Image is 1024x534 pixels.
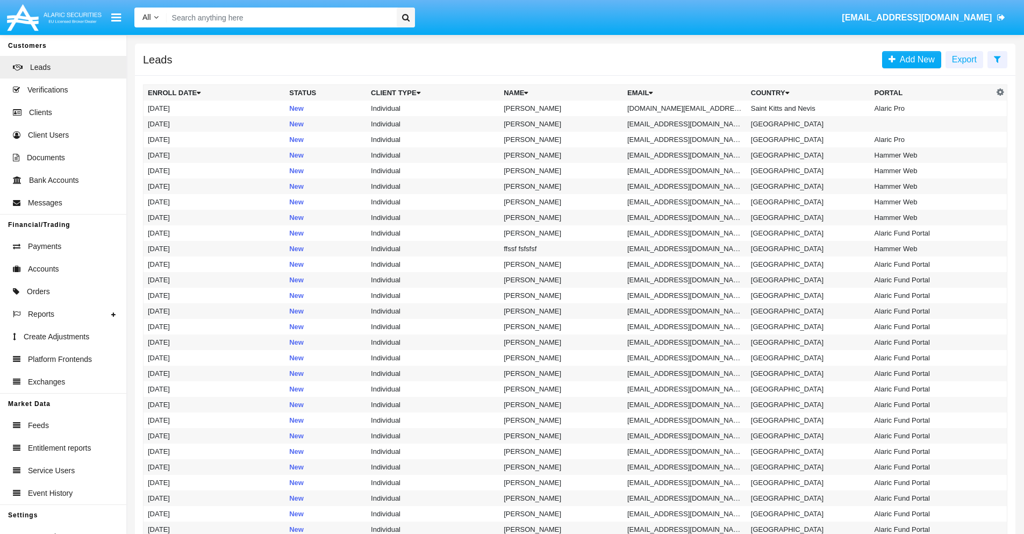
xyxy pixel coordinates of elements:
span: Entitlement reports [28,443,91,454]
td: [PERSON_NAME] [499,116,623,132]
td: [EMAIL_ADDRESS][DOMAIN_NAME] [623,194,747,210]
td: [DATE] [144,210,285,225]
td: New [285,334,367,350]
td: [PERSON_NAME] [499,459,623,475]
td: [DATE] [144,272,285,288]
td: [GEOGRAPHIC_DATA] [747,475,870,490]
td: Individual [367,475,499,490]
td: [EMAIL_ADDRESS][DOMAIN_NAME] [623,381,747,397]
td: Alaric Fund Portal [870,459,994,475]
td: [GEOGRAPHIC_DATA] [747,350,870,366]
td: [GEOGRAPHIC_DATA] [747,179,870,194]
td: New [285,428,367,444]
td: [GEOGRAPHIC_DATA] [747,116,870,132]
td: [EMAIL_ADDRESS][DOMAIN_NAME] [623,272,747,288]
td: [DATE] [144,366,285,381]
td: New [285,475,367,490]
td: New [285,210,367,225]
span: [EMAIL_ADDRESS][DOMAIN_NAME] [842,13,992,22]
td: [GEOGRAPHIC_DATA] [747,241,870,257]
span: Bank Accounts [29,175,79,186]
span: Verifications [27,84,68,96]
td: [GEOGRAPHIC_DATA] [747,444,870,459]
td: [DATE] [144,116,285,132]
td: Hammer Web [870,241,994,257]
th: Portal [870,85,994,101]
td: [DATE] [144,194,285,210]
span: All [142,13,151,22]
td: [EMAIL_ADDRESS][DOMAIN_NAME] [623,350,747,366]
td: [EMAIL_ADDRESS][DOMAIN_NAME] [623,116,747,132]
td: [PERSON_NAME] [499,288,623,303]
td: [DATE] [144,428,285,444]
td: Individual [367,303,499,319]
td: [GEOGRAPHIC_DATA] [747,381,870,397]
td: [DATE] [144,101,285,116]
td: [EMAIL_ADDRESS][DOMAIN_NAME] [623,210,747,225]
th: Enroll Date [144,85,285,101]
span: Event History [28,488,73,499]
span: Orders [27,286,50,297]
td: [DATE] [144,490,285,506]
td: Individual [367,444,499,459]
td: [DATE] [144,319,285,334]
td: Individual [367,288,499,303]
td: [EMAIL_ADDRESS][DOMAIN_NAME] [623,257,747,272]
td: New [285,132,367,147]
td: New [285,147,367,163]
td: [PERSON_NAME] [499,225,623,241]
td: [PERSON_NAME] [499,272,623,288]
td: Individual [367,101,499,116]
td: Alaric Pro [870,132,994,147]
td: [EMAIL_ADDRESS][DOMAIN_NAME] [623,132,747,147]
td: [PERSON_NAME] [499,412,623,428]
a: All [134,12,167,23]
td: New [285,303,367,319]
span: Create Adjustments [24,331,89,343]
td: [DATE] [144,506,285,522]
td: Individual [367,350,499,366]
td: Alaric Fund Portal [870,444,994,459]
th: Client Type [367,85,499,101]
td: [EMAIL_ADDRESS][DOMAIN_NAME] [623,225,747,241]
td: Alaric Fund Portal [870,272,994,288]
a: [EMAIL_ADDRESS][DOMAIN_NAME] [837,3,1011,33]
td: [GEOGRAPHIC_DATA] [747,412,870,428]
img: Logo image [5,2,103,33]
td: [PERSON_NAME] [499,101,623,116]
td: Individual [367,257,499,272]
span: Accounts [28,264,59,275]
td: Individual [367,241,499,257]
td: Individual [367,147,499,163]
td: [DATE] [144,132,285,147]
td: [EMAIL_ADDRESS][DOMAIN_NAME] [623,303,747,319]
td: [PERSON_NAME] [499,257,623,272]
span: Documents [27,152,65,163]
td: Alaric Fund Portal [870,475,994,490]
td: [EMAIL_ADDRESS][DOMAIN_NAME] [623,366,747,381]
td: Alaric Fund Portal [870,412,994,428]
td: Alaric Fund Portal [870,303,994,319]
td: [PERSON_NAME] [499,350,623,366]
td: [DATE] [144,397,285,412]
td: Alaric Fund Portal [870,319,994,334]
td: Individual [367,334,499,350]
td: [GEOGRAPHIC_DATA] [747,288,870,303]
td: New [285,444,367,459]
td: [DATE] [144,334,285,350]
td: Hammer Web [870,210,994,225]
th: Email [623,85,747,101]
td: New [285,381,367,397]
td: [DATE] [144,475,285,490]
td: [EMAIL_ADDRESS][DOMAIN_NAME] [623,241,747,257]
td: [EMAIL_ADDRESS][DOMAIN_NAME] [623,412,747,428]
td: New [285,241,367,257]
td: Individual [367,397,499,412]
td: [PERSON_NAME] [499,381,623,397]
td: Individual [367,381,499,397]
span: Payments [28,241,61,252]
td: [PERSON_NAME] [499,319,623,334]
span: Platform Frontends [28,354,92,365]
td: Individual [367,459,499,475]
td: Alaric Fund Portal [870,506,994,522]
